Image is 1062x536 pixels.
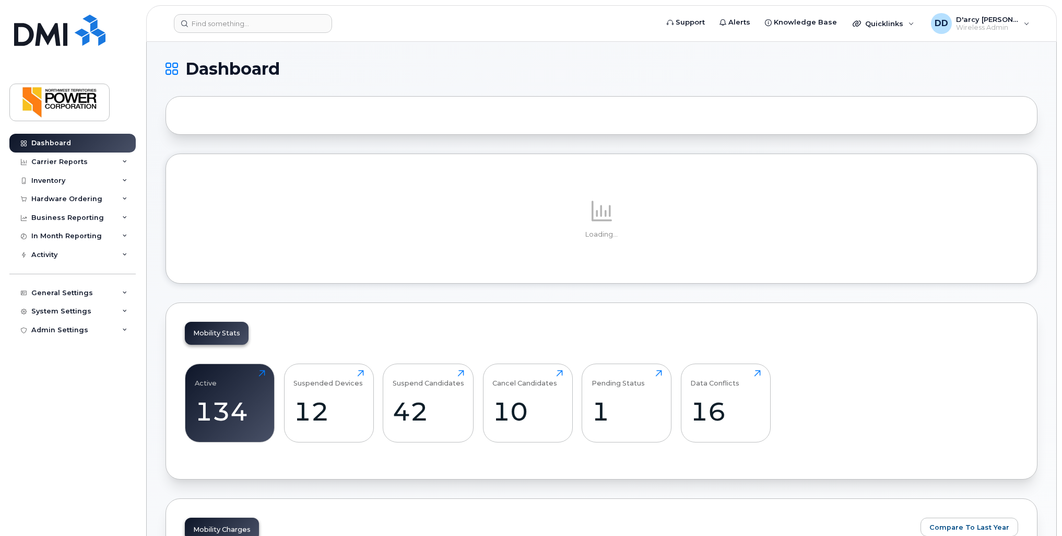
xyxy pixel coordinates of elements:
[690,396,761,427] div: 16
[592,370,645,387] div: Pending Status
[195,396,265,427] div: 134
[393,396,464,427] div: 42
[393,370,464,387] div: Suspend Candidates
[293,396,364,427] div: 12
[185,61,280,77] span: Dashboard
[592,370,662,437] a: Pending Status1
[185,230,1018,239] p: Loading...
[393,370,464,437] a: Suspend Candidates42
[690,370,739,387] div: Data Conflicts
[592,396,662,427] div: 1
[492,396,563,427] div: 10
[293,370,364,437] a: Suspended Devices12
[195,370,265,437] a: Active134
[690,370,761,437] a: Data Conflicts16
[492,370,563,437] a: Cancel Candidates10
[929,522,1009,532] span: Compare To Last Year
[195,370,217,387] div: Active
[293,370,363,387] div: Suspended Devices
[492,370,557,387] div: Cancel Candidates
